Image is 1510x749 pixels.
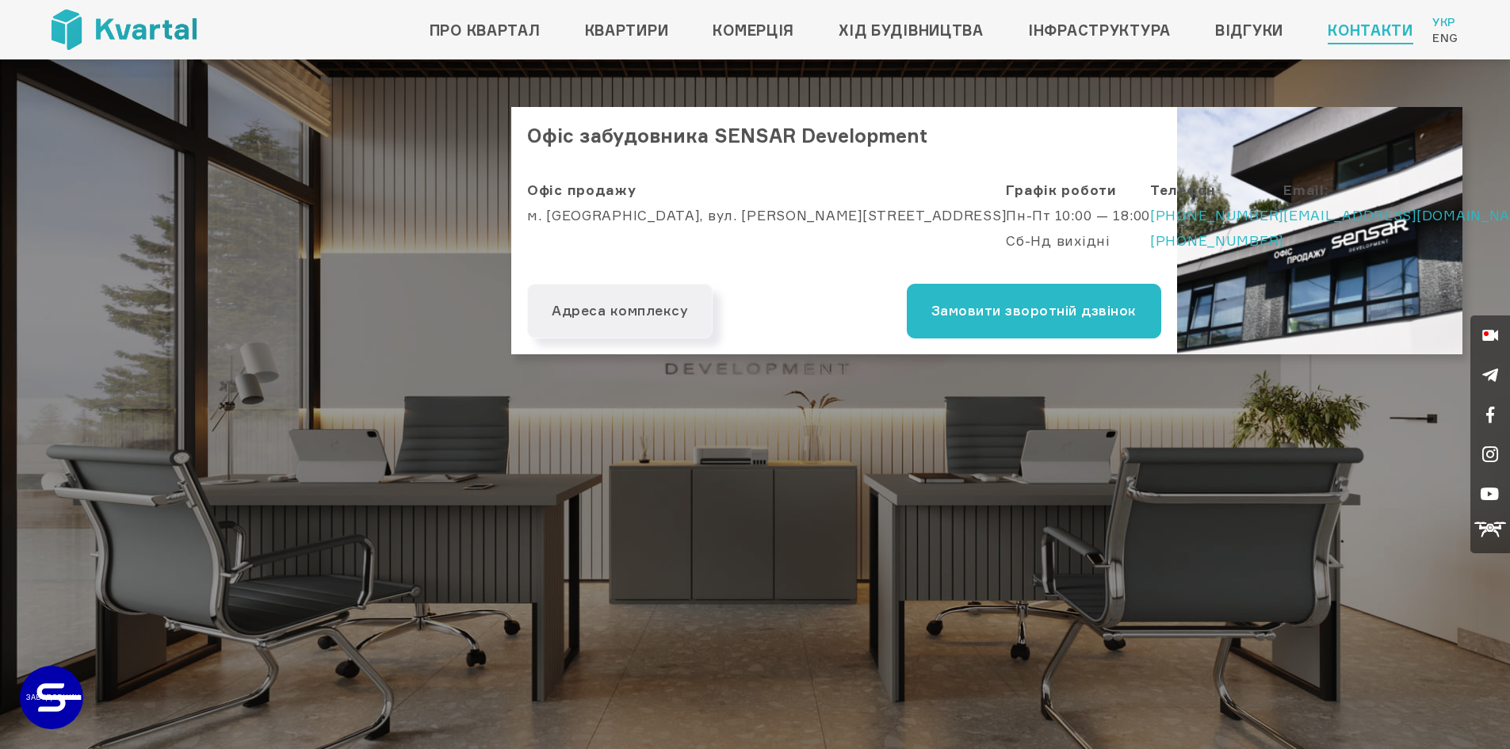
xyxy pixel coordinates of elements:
a: Укр [1432,14,1458,30]
strong: Телефон [1150,182,1216,198]
a: Про квартал [430,17,541,43]
div: м. [GEOGRAPHIC_DATA], вул. [PERSON_NAME][STREET_ADDRESS] [527,178,1006,267]
a: ЗАБУДОВНИК [20,666,83,729]
h2: Офіс забудовника SENSAR Development [511,107,1177,162]
a: Хід будівництва [839,17,984,43]
a: Інфраструктура [1028,17,1171,43]
img: Kvartal [52,10,197,50]
strong: Email: [1283,182,1328,198]
button: Замовити зворотній дзвінок [907,284,1161,338]
strong: Графік роботи [1006,182,1116,198]
text: ЗАБУДОВНИК [33,693,75,702]
a: Квартири [585,17,669,43]
a: Комерція [713,17,794,43]
a: Eng [1432,30,1458,46]
a: [PHONE_NUMBER] [1150,232,1283,249]
div: Пн-Пт 10:00 — 18:00 Сб-Нд вихідні [1006,178,1150,267]
a: Відгуки [1215,17,1283,43]
a: Контакти [1328,17,1413,43]
button: Адреса комплексу [527,284,713,338]
strong: Офіс продажу [527,182,636,198]
a: [PHONE_NUMBER] [1150,207,1283,224]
